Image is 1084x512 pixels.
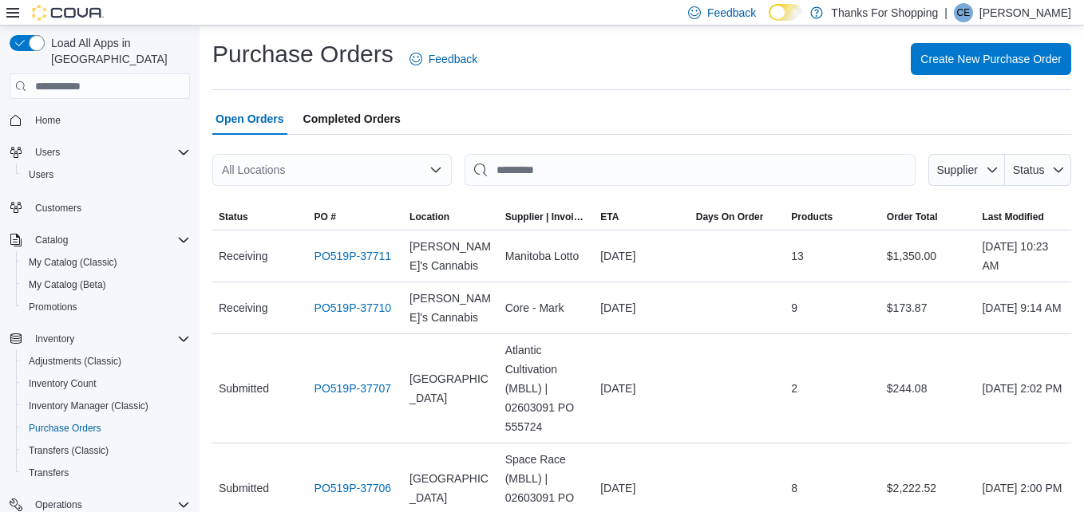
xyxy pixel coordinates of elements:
span: Transfers (Classic) [22,441,190,460]
span: 13 [791,246,804,266]
span: Inventory Count [22,374,190,393]
a: PO519P-37707 [315,379,392,398]
a: Users [22,165,60,184]
button: Adjustments (Classic) [16,350,196,372]
p: [PERSON_NAME] [979,3,1071,22]
span: CE [957,3,971,22]
span: My Catalog (Classic) [29,256,117,269]
span: Feedback [707,5,756,21]
span: Catalog [29,230,190,250]
span: Transfers [29,467,69,479]
button: PO # [308,204,404,230]
span: Inventory Manager (Classic) [22,396,190,416]
span: Status [1013,163,1045,176]
span: Customers [35,202,81,215]
button: Supplier | Invoice Number [499,204,595,230]
span: Users [22,165,190,184]
span: Receiving [219,246,267,266]
a: Feedback [403,43,484,75]
div: [DATE] [594,372,690,404]
span: Supplier [937,163,978,176]
button: Catalog [3,229,196,251]
button: Supplier [928,154,1005,186]
span: Purchase Orders [22,419,190,438]
span: Days On Order [696,211,764,223]
input: This is a search bar. After typing your query, hit enter to filter the results lower in the page. [465,154,916,186]
button: Days On Order [690,204,785,230]
a: Promotions [22,297,84,317]
span: [GEOGRAPHIC_DATA] [409,369,493,408]
div: [DATE] [594,472,690,504]
a: My Catalog (Classic) [22,253,124,272]
button: Promotions [16,296,196,318]
button: Inventory Count [16,372,196,395]
input: Dark Mode [769,4,802,21]
span: Home [35,114,61,127]
button: ETA [594,204,690,230]
button: Users [29,143,66,162]
span: My Catalog (Beta) [22,275,190,294]
a: PO519P-37711 [315,246,392,266]
div: $173.87 [880,292,976,324]
a: Inventory Count [22,374,103,393]
span: My Catalog (Classic) [22,253,190,272]
a: Home [29,111,67,130]
button: My Catalog (Beta) [16,274,196,296]
span: Create New Purchase Order [920,51,1062,67]
span: Customers [29,197,190,217]
span: 2 [791,379,797,398]
p: | [944,3,948,22]
a: PO519P-37706 [315,479,392,498]
span: Last Modified [982,211,1043,223]
div: $244.08 [880,372,976,404]
span: Order Total [887,211,938,223]
span: 9 [791,298,797,317]
span: [GEOGRAPHIC_DATA] [409,469,493,507]
div: Manitoba Lotto [499,240,595,272]
span: Feedback [429,51,477,67]
span: Transfers [22,463,190,482]
button: Customers [3,195,196,219]
span: Promotions [22,297,190,317]
span: Promotions [29,301,77,313]
span: ETA [600,211,619,223]
div: [DATE] 9:14 AM [975,292,1071,324]
span: [PERSON_NAME]'s Cannabis [409,237,493,275]
a: PO519P-37710 [315,298,392,317]
span: Inventory [29,329,190,349]
a: Customers [29,199,88,218]
div: [DATE] 2:00 PM [975,472,1071,504]
button: Inventory [29,329,81,349]
button: Location [403,204,499,230]
div: [DATE] 10:23 AM [975,230,1071,282]
a: Inventory Manager (Classic) [22,396,155,416]
a: Purchase Orders [22,419,108,438]
button: Users [3,141,196,163]
span: Submitted [219,379,269,398]
span: Submitted [219,479,269,498]
button: Inventory Manager (Classic) [16,395,196,417]
a: My Catalog (Beta) [22,275,113,294]
div: [DATE] [594,240,690,272]
div: Cliff Evans [954,3,973,22]
span: Load All Apps in [GEOGRAPHIC_DATA] [45,35,190,67]
span: Catalog [35,234,68,246]
span: Supplier | Invoice Number [505,211,588,223]
button: Open list of options [429,163,442,176]
button: Home [3,108,196,132]
div: Location [409,211,449,223]
span: Home [29,110,190,130]
span: Purchase Orders [29,422,101,435]
button: Inventory [3,328,196,350]
button: Transfers [16,462,196,484]
button: Users [16,163,196,186]
div: [DATE] 2:02 PM [975,372,1071,404]
a: Transfers (Classic) [22,441,115,460]
button: Transfers (Classic) [16,439,196,462]
button: My Catalog (Classic) [16,251,196,274]
span: My Catalog (Beta) [29,278,106,291]
div: Core - Mark [499,292,595,324]
span: Adjustments (Classic) [22,352,190,371]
